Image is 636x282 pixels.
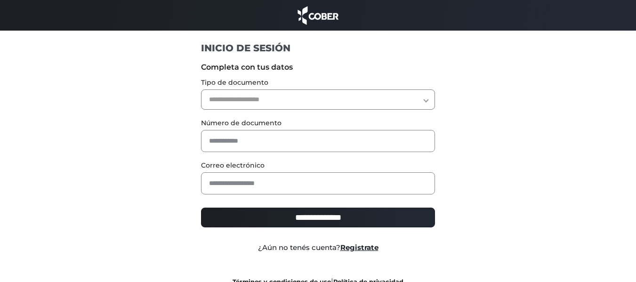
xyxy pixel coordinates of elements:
[340,243,378,252] a: Registrate
[201,161,435,170] label: Correo electrónico
[201,62,435,73] label: Completa con tus datos
[201,42,435,54] h1: INICIO DE SESIÓN
[295,5,341,26] img: cober_marca.png
[201,78,435,88] label: Tipo de documento
[201,118,435,128] label: Número de documento
[194,242,442,253] div: ¿Aún no tenés cuenta?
